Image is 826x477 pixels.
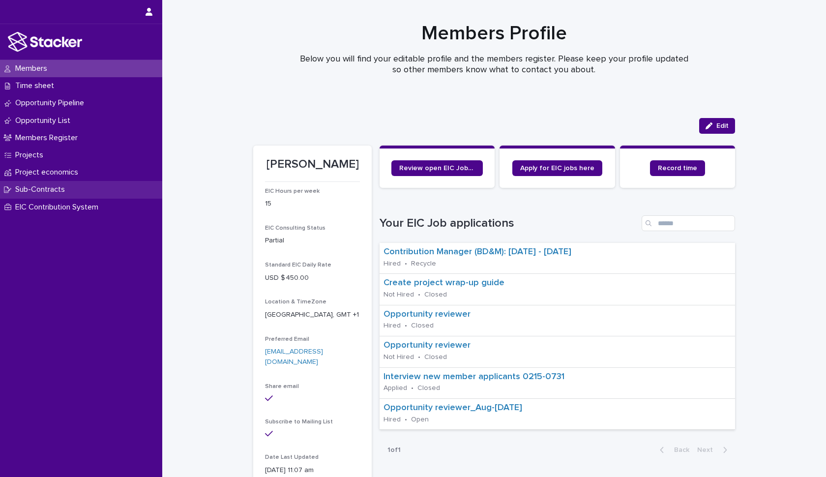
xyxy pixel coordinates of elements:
span: Apply for EIC jobs here [520,165,594,172]
span: Preferred Email [265,336,309,342]
span: Back [668,447,689,453]
span: Location & TimeZone [265,299,326,305]
p: Time sheet [11,81,62,90]
p: USD $ 450.00 [265,273,360,283]
a: Opportunity reviewer_Aug-[DATE] [383,403,522,414]
button: Next [693,446,735,454]
p: Closed [424,291,447,299]
a: Opportunity reviewer Not Hired•Closed [380,336,735,367]
p: • [405,322,407,330]
p: [DATE] 11:07 am [265,465,360,476]
p: [GEOGRAPHIC_DATA], GMT +1 [265,310,360,320]
p: 15 [265,199,360,209]
p: Opportunity Pipeline [11,98,92,108]
p: 1 of 1 [380,438,409,462]
a: Apply for EIC jobs here [512,160,602,176]
a: Create project wrap-up guide Not Hired•Closed [380,274,735,305]
a: Create project wrap-up guide [383,278,504,289]
p: • [418,291,420,299]
button: Back [652,446,693,454]
a: Contribution Manager (BD&M): [DATE] - [DATE] [383,247,571,258]
p: Applied [383,384,407,392]
a: Interview new member applicants 0215-0731 [383,372,564,383]
p: Closed [417,384,440,392]
p: [PERSON_NAME] [265,157,360,172]
input: Search [642,215,735,231]
a: Review open EIC Jobs here [391,160,483,176]
span: Edit [716,122,729,129]
span: Subscribe to Mailing List [265,419,333,425]
a: Contribution Manager (BD&M): [DATE] - [DATE] Hired•Recycle [380,243,735,274]
button: Edit [699,118,735,134]
p: Open [411,416,429,424]
h1: Members Profile [253,22,735,45]
p: • [418,353,420,361]
p: Recycle [411,260,436,268]
p: Hired [383,322,401,330]
p: Hired [383,416,401,424]
a: Opportunity reviewer_Aug-[DATE] Hired•Open [380,399,735,430]
p: Closed [424,353,447,361]
span: Review open EIC Jobs here [399,165,475,172]
a: Interview new member applicants 0215-0731 Applied•Closed [380,368,735,399]
span: Next [697,447,719,453]
a: Opportunity reviewer [383,309,471,320]
p: Sub-Contracts [11,185,73,194]
p: • [411,384,413,392]
img: stacker-logo-white.png [8,32,82,52]
a: [EMAIL_ADDRESS][DOMAIN_NAME] [265,348,323,365]
p: Opportunity List [11,116,78,125]
p: EIC Contribution System [11,203,106,212]
p: Project economics [11,168,86,177]
p: • [405,416,407,424]
p: • [405,260,407,268]
a: Record time [650,160,705,176]
p: Not Hired [383,353,414,361]
span: EIC Hours per week [265,188,320,194]
span: Record time [658,165,697,172]
a: Opportunity reviewer [383,340,471,351]
p: Closed [411,322,434,330]
p: Members [11,64,55,73]
p: Below you will find your editable profile and the members register. Please keep your profile upda... [297,54,691,75]
span: Standard EIC Daily Rate [265,262,331,268]
p: Not Hired [383,291,414,299]
p: Members Register [11,133,86,143]
span: Share email [265,384,299,389]
a: Opportunity reviewer Hired•Closed [380,305,735,336]
p: Projects [11,150,51,160]
p: Partial [265,236,360,246]
span: Date Last Updated [265,454,319,460]
p: Hired [383,260,401,268]
h1: Your EIC Job applications [380,216,638,231]
span: EIC Consulting Status [265,225,325,231]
